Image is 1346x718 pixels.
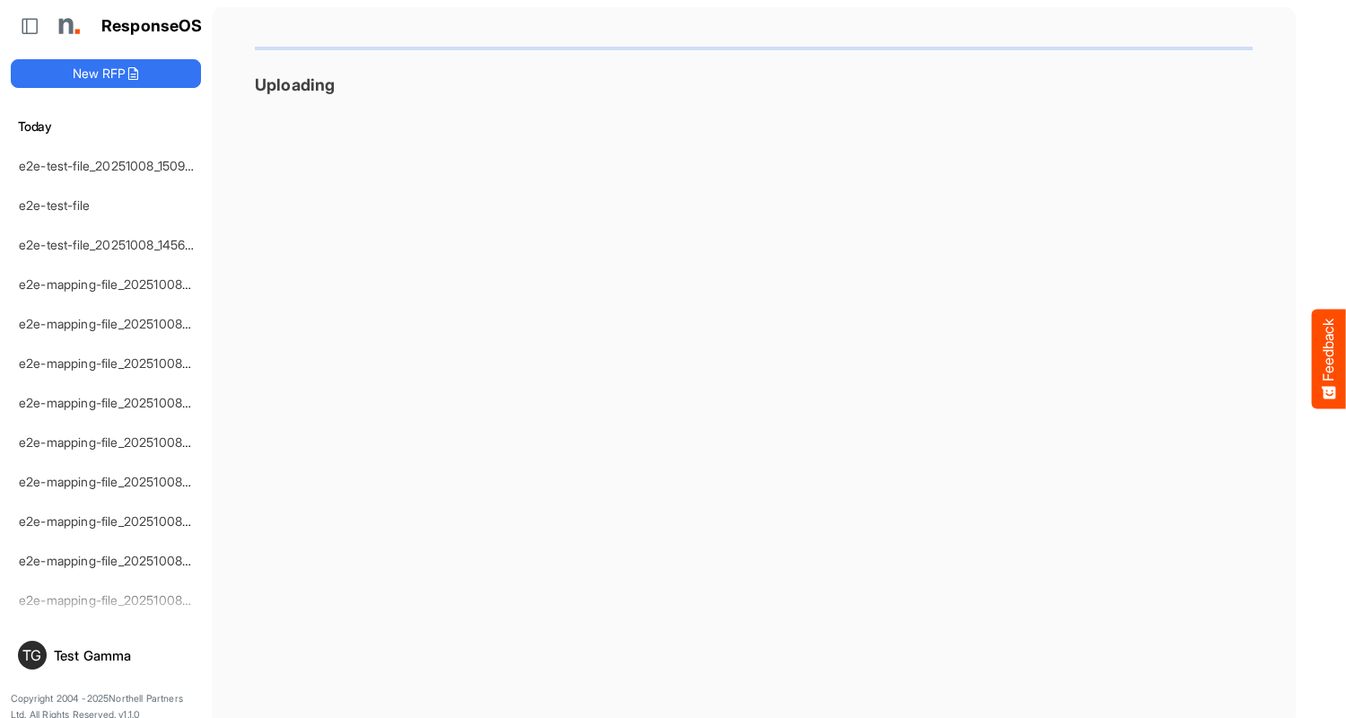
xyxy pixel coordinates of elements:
[11,59,201,88] button: New RFP
[19,434,226,450] a: e2e-mapping-file_20251008_134241
[19,513,227,529] a: e2e-mapping-file_20251008_133625
[19,316,226,331] a: e2e-mapping-file_20251008_135414
[101,17,203,36] h1: ResponseOS
[54,649,194,662] div: Test Gamma
[19,158,200,173] a: e2e-test-file_20251008_150907
[49,8,85,44] img: Northell
[19,553,227,568] a: e2e-mapping-file_20251008_133358
[255,75,1253,94] h3: Uploading
[11,117,201,136] h6: Today
[19,197,90,213] a: e2e-test-file
[1312,310,1346,409] button: Feedback
[19,237,201,252] a: e2e-test-file_20251008_145605
[19,355,228,371] a: e2e-mapping-file_20251008_134750
[22,648,41,662] span: TG
[19,474,227,489] a: e2e-mapping-file_20251008_133744
[19,395,228,410] a: e2e-mapping-file_20251008_134353
[19,276,225,292] a: e2e-mapping-file_20251008_135737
